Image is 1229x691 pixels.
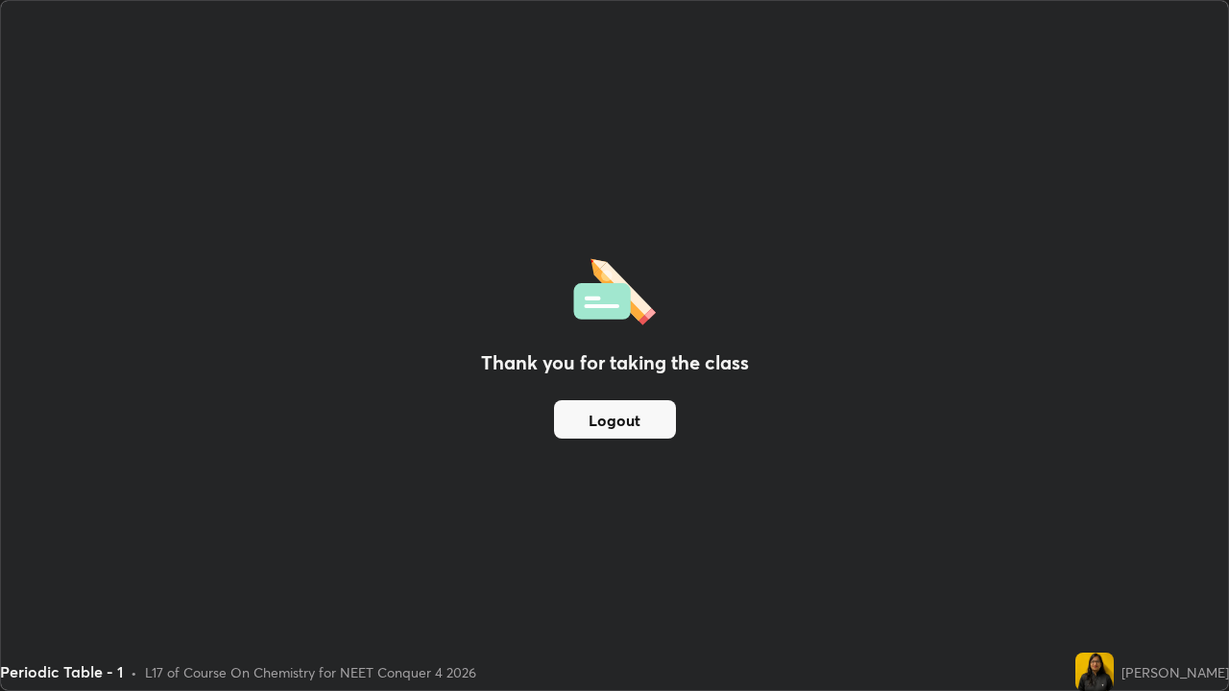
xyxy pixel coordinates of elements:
[481,348,749,377] h2: Thank you for taking the class
[131,662,137,682] div: •
[573,252,656,325] img: offlineFeedback.1438e8b3.svg
[1121,662,1229,682] div: [PERSON_NAME]
[145,662,476,682] div: L17 of Course On Chemistry for NEET Conquer 4 2026
[1075,653,1114,691] img: 5601c98580164add983b3da7b044abd6.jpg
[554,400,676,439] button: Logout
